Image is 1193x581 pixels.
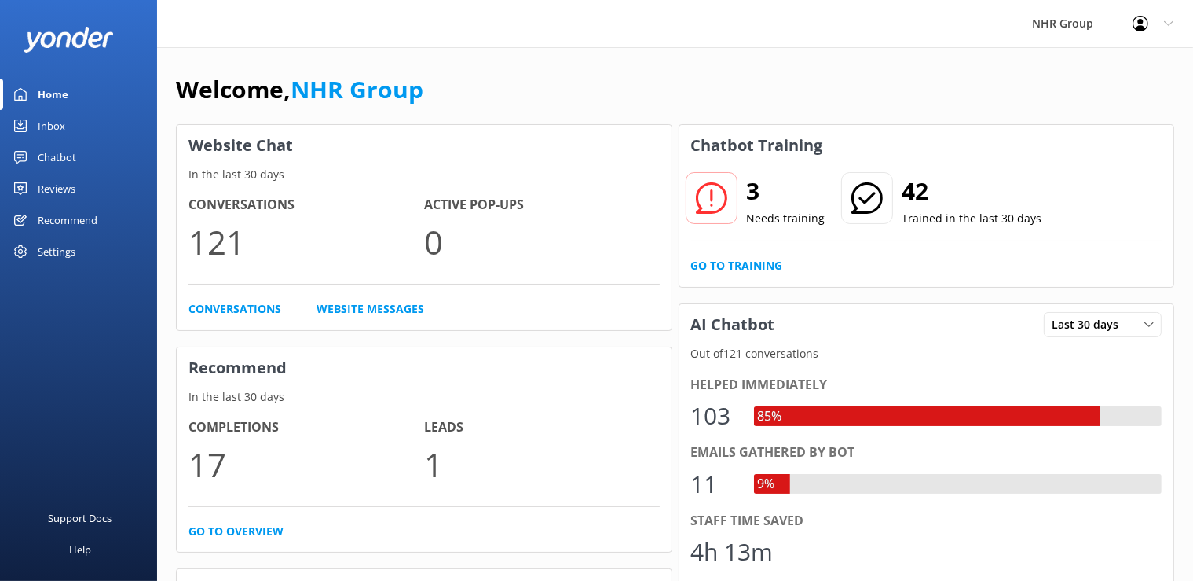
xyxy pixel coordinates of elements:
p: Needs training [747,210,825,227]
a: Go to overview [188,523,284,540]
div: Inbox [38,110,65,142]
div: Helped immediately [691,375,1162,395]
h4: Leads [424,417,660,438]
div: Emails gathered by bot [691,443,1162,463]
div: Help [69,534,91,565]
div: Staff time saved [691,511,1162,531]
div: Reviews [38,173,75,204]
div: Settings [38,236,75,267]
span: Last 30 days [1052,316,1128,333]
div: 4h 13m [691,533,774,571]
p: 17 [188,438,424,491]
div: Recommend [38,204,97,236]
h3: AI Chatbot [679,304,787,345]
p: 1 [424,438,660,491]
h4: Active Pop-ups [424,195,660,215]
p: 121 [188,215,424,268]
p: In the last 30 days [177,166,672,183]
a: Go to Training [691,257,783,274]
h4: Completions [188,417,424,438]
a: NHR Group [291,73,423,105]
h2: 42 [902,172,1042,210]
h3: Chatbot Training [679,125,835,166]
h2: 3 [747,172,825,210]
a: Conversations [188,300,281,318]
img: yonder-white-logo.png [24,27,114,53]
div: 103 [691,397,738,435]
h4: Conversations [188,195,424,215]
div: Chatbot [38,142,76,173]
h3: Website Chat [177,125,672,166]
p: 0 [424,215,660,268]
div: 9% [754,474,779,495]
h1: Welcome, [176,71,423,108]
div: Support Docs [49,502,112,534]
p: Out of 121 conversations [679,345,1174,362]
div: 11 [691,465,738,503]
p: In the last 30 days [177,388,672,406]
p: Trained in the last 30 days [902,210,1042,227]
div: 85% [754,406,786,427]
a: Website Messages [317,300,424,318]
h3: Recommend [177,347,672,388]
div: Home [38,79,68,110]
